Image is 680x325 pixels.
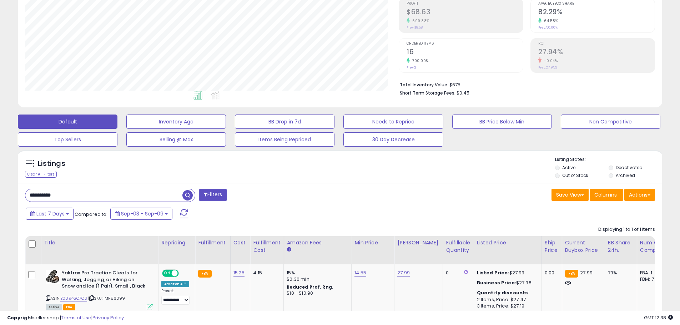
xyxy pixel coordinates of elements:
div: Displaying 1 to 1 of 1 items [598,226,655,233]
button: BB Drop in 7d [235,115,334,129]
small: Prev: 50.00% [538,25,558,30]
button: 30 Day Decrease [343,132,443,147]
small: Amazon Fees. [287,247,291,253]
small: Prev: 27.95% [538,65,557,70]
b: Short Term Storage Fees: [400,90,455,96]
strong: Copyright [7,314,33,321]
div: 0 [446,270,468,276]
div: Min Price [354,239,391,247]
small: 699.88% [410,18,429,24]
div: 2 Items, Price: $27.47 [477,296,536,303]
div: 15% [287,270,346,276]
button: Top Sellers [18,132,117,147]
div: Amazon AI * [161,281,189,287]
button: Inventory Age [126,115,226,129]
span: Last 7 Days [36,210,65,217]
span: Ordered Items [407,42,523,46]
label: Out of Stock [562,172,588,178]
div: Listed Price [477,239,539,247]
span: Columns [594,191,617,198]
div: 0.00 [545,270,556,276]
span: All listings currently available for purchase on Amazon [46,304,62,310]
label: Active [562,164,575,171]
button: Filters [199,189,227,201]
span: ON [163,270,172,276]
span: 27.99 [580,269,593,276]
button: Needs to Reprice [343,115,443,129]
span: Sep-03 - Sep-09 [121,210,163,217]
span: OFF [178,270,189,276]
span: Compared to: [75,211,107,218]
div: FBA: 1 [640,270,664,276]
h2: 82.29% [538,8,655,17]
div: Current Buybox Price [565,239,602,254]
h2: 16 [407,48,523,57]
button: BB Price Below Min [452,115,552,129]
label: Archived [616,172,635,178]
button: Save View [551,189,589,201]
img: 51TSiT3cGKL._SL40_.jpg [46,270,60,284]
p: Listing States: [555,156,662,163]
div: $10 - $10.90 [287,290,346,296]
div: 4 Items, Price: $26.91 [477,309,536,316]
div: $27.99 [477,270,536,276]
div: Fulfillment [198,239,227,247]
span: $0.45 [457,90,469,96]
span: 2025-09-17 12:38 GMT [644,314,673,321]
a: Terms of Use [61,314,91,321]
a: 27.99 [397,269,410,276]
button: Last 7 Days [26,208,74,220]
div: Cost [233,239,247,247]
span: ROI [538,42,655,46]
div: Num of Comp. [640,239,666,254]
b: Reduced Prof. Rng. [287,284,333,290]
small: Prev: 2 [407,65,416,70]
span: Avg. Buybox Share [538,2,655,6]
div: seller snap | | [7,315,124,321]
span: | SKU: IMP86099 [88,295,125,301]
label: Deactivated [616,164,643,171]
small: Prev: $8.58 [407,25,423,30]
button: Sep-03 - Sep-09 [110,208,172,220]
div: 79% [608,270,631,276]
button: Selling @ Max [126,132,226,147]
button: Default [18,115,117,129]
div: : [477,290,536,296]
div: Amazon Fees [287,239,348,247]
button: Non Competitive [561,115,660,129]
div: 3 Items, Price: $27.19 [477,303,536,309]
div: 4.15 [253,270,278,276]
span: FBA [63,304,75,310]
h5: Listings [38,159,65,169]
div: FBM: 7 [640,276,664,283]
span: Profit [407,2,523,6]
div: Clear All Filters [25,171,57,178]
button: Actions [624,189,655,201]
div: Fulfillable Quantity [446,239,470,254]
small: FBA [565,270,578,278]
small: 700.00% [410,58,429,64]
button: Columns [590,189,623,201]
small: -0.04% [542,58,558,64]
b: Quantity discounts [477,289,528,296]
a: B0094GO7CS [60,295,87,301]
h2: 27.94% [538,48,655,57]
b: Listed Price: [477,269,509,276]
div: Preset: [161,289,190,305]
div: Title [44,239,155,247]
small: FBA [198,270,211,278]
a: Privacy Policy [92,314,124,321]
div: Ship Price [545,239,559,254]
div: $0.30 min [287,276,346,283]
button: Items Being Repriced [235,132,334,147]
div: BB Share 24h. [608,239,634,254]
b: Yaktrax Pro Traction Cleats for Walking, Jogging, or Hiking on Snow and Ice (1 Pair), Small , Black [62,270,148,291]
a: 14.55 [354,269,366,276]
a: 15.35 [233,269,245,276]
div: Repricing [161,239,192,247]
div: Fulfillment Cost [253,239,281,254]
small: 64.58% [542,18,558,24]
div: $27.98 [477,280,536,286]
b: Total Inventory Value: [400,82,448,88]
div: ASIN: [46,270,153,309]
